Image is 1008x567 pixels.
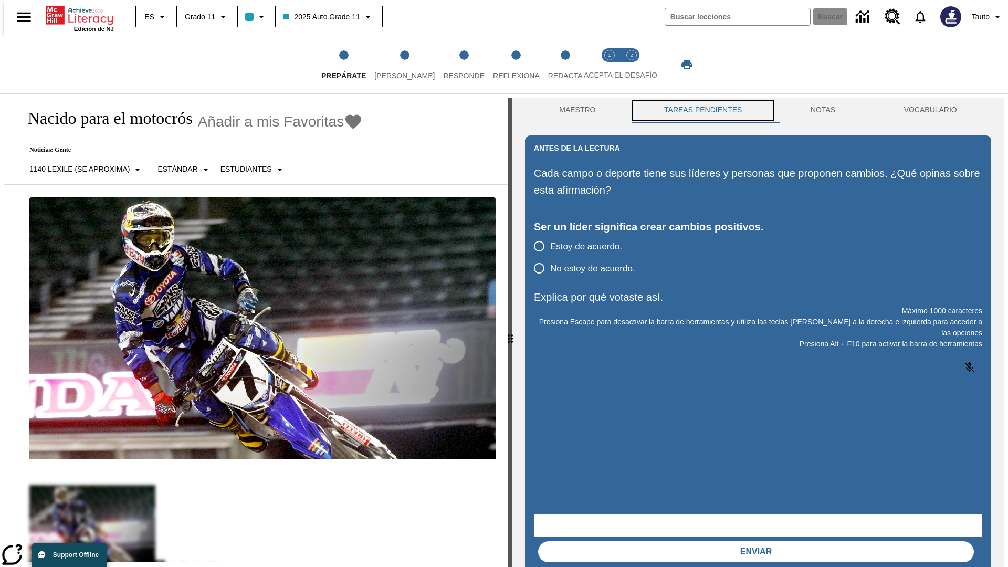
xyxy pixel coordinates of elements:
[584,71,657,79] span: ACEPTA EL DESAFÍO
[550,240,622,254] span: Estoy de acuerdo.
[53,551,99,559] span: Support Offline
[279,7,378,26] button: Clase: 2025 Auto Grade 11, Selecciona una clase
[968,7,1008,26] button: Perfil/Configuración
[157,164,197,175] p: Estándar
[508,98,512,567] div: Pulsa la tecla de intro o la barra espaciadora y luego presiona las flechas de derecha e izquierd...
[29,164,130,175] p: 1140 Lexile (Se aproxima)
[443,71,485,80] span: Responde
[198,113,344,130] span: Añadir a mis Favoritas
[670,55,703,74] button: Imprimir
[313,36,374,93] button: Prepárate step 1 of 5
[512,98,1004,567] div: activity
[594,36,625,93] button: Acepta el desafío lee step 1 of 2
[534,306,982,317] p: Máximo 1000 caracteres
[540,36,591,93] button: Redacta step 5 of 5
[435,36,493,93] button: Responde step 3 of 5
[321,71,366,80] span: Prepárate
[29,197,496,460] img: El corredor de motocrós James Stewart vuela por los aires en su motocicleta de montaña
[972,12,990,23] span: Tauto
[485,36,548,93] button: Reflexiona step 4 of 5
[8,2,39,33] button: Abrir el menú lateral
[550,262,635,276] span: No estoy de acuerdo.
[534,235,644,279] div: poll
[940,6,961,27] img: Avatar
[74,26,114,32] span: Edición de NJ
[220,164,272,175] p: Estudiantes
[776,98,870,123] button: NOTAS
[140,7,173,26] button: Lenguaje: ES, Selecciona un idioma
[907,3,934,30] a: Notificaciones
[934,3,968,30] button: Escoja un nuevo avatar
[46,4,114,32] div: Portada
[525,98,630,123] button: Maestro
[241,7,272,26] button: El color de la clase es azul claro. Cambiar el color de la clase.
[630,98,776,123] button: TAREAS PENDIENTES
[630,52,633,58] text: 2
[31,543,107,567] button: Support Offline
[608,52,611,58] text: 1
[366,36,443,93] button: Lee step 2 of 5
[153,160,216,179] button: Tipo de apoyo, Estándar
[957,355,982,380] button: Haga clic para activar la función de reconocimiento de voz
[216,160,290,179] button: Seleccionar estudiante
[493,71,540,80] span: Reflexiona
[374,71,435,80] span: [PERSON_NAME]
[17,146,363,154] p: Noticias: Gente
[665,8,810,25] input: Buscar campo
[849,3,878,31] a: Centro de información
[198,112,363,131] button: Añadir a mis Favoritas - Nacido para el motocrós
[534,218,982,235] div: Ser un líder significa crear cambios positivos.
[534,289,982,306] p: Explica por qué votaste así.
[548,71,583,80] span: Redacta
[616,36,647,93] button: Acepta el desafío contesta step 2 of 2
[185,12,215,23] span: Grado 11
[534,339,982,350] p: Presiona Alt + F10 para activar la barra de herramientas
[4,98,508,562] div: reading
[283,12,360,23] span: 2025 Auto Grade 11
[534,317,982,339] p: Presiona Escape para desactivar la barra de herramientas y utiliza las teclas [PERSON_NAME] a la ...
[4,8,153,18] body: Explica por qué votaste así. Máximo 1000 caracteres Presiona Alt + F10 para activar la barra de h...
[144,12,154,23] span: ES
[534,142,620,154] h2: Antes de la lectura
[181,7,234,26] button: Grado: Grado 11, Elige un grado
[25,160,148,179] button: Seleccione Lexile, 1140 Lexile (Se aproxima)
[538,541,974,562] button: Enviar
[869,98,991,123] button: VOCABULARIO
[17,109,193,128] h1: Nacido para el motocrós
[878,3,907,31] a: Centro de recursos, Se abrirá en una pestaña nueva.
[534,165,982,198] p: Cada campo o deporte tiene sus líderes y personas que proponen cambios. ¿Qué opinas sobre esta af...
[525,98,991,123] div: Instructional Panel Tabs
